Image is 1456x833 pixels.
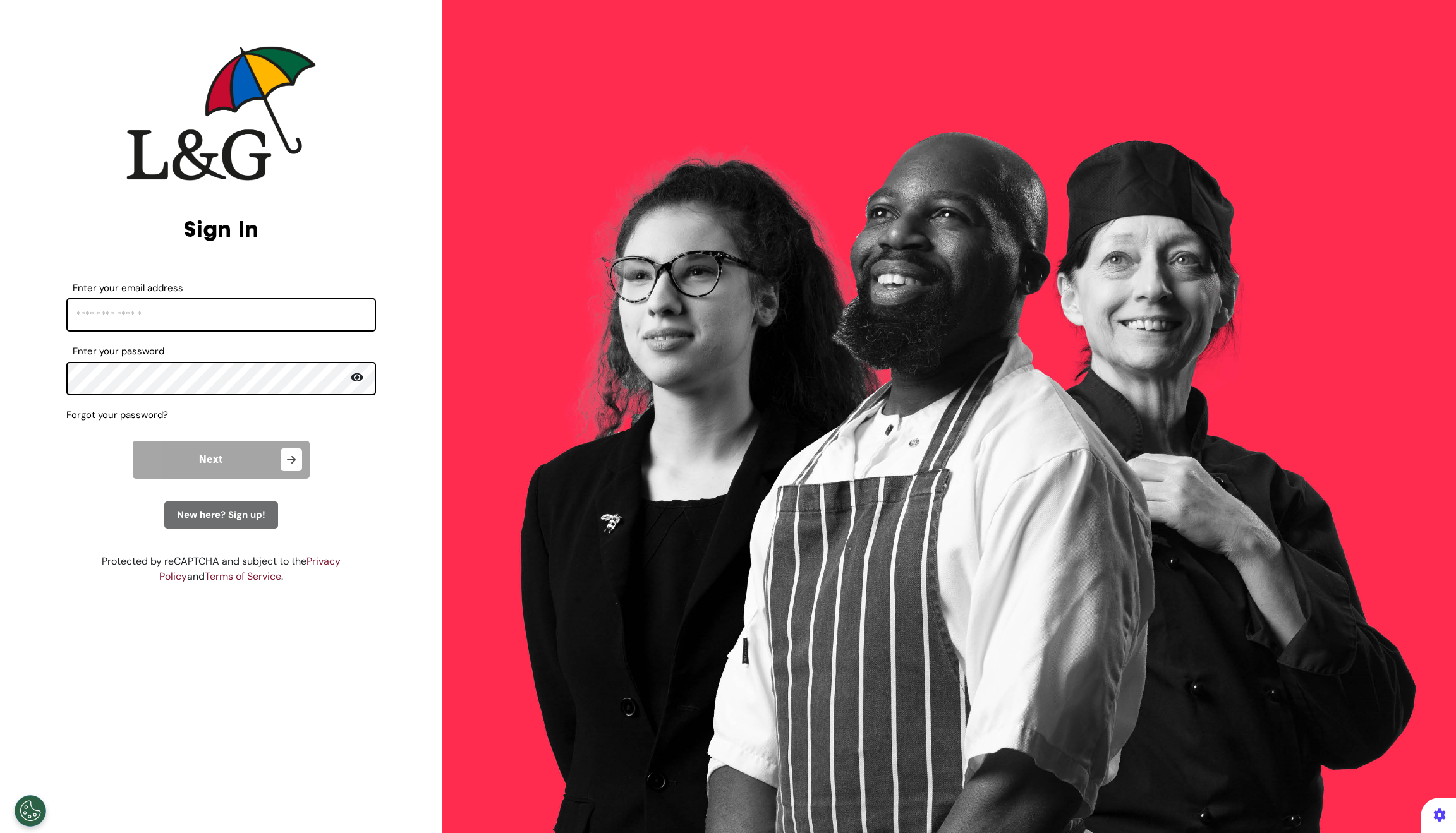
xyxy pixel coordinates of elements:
span: Forgot your password? [66,409,168,421]
button: Open Preferences [15,795,46,827]
h2: Sign In [66,215,376,243]
a: Terms of Service [205,570,281,583]
label: Enter your email address [66,281,376,296]
button: Next [133,441,310,479]
img: company logo [126,46,316,181]
div: Protected by reCAPTCHA and subject to the and . [66,554,376,584]
label: Enter your password [66,344,376,359]
a: Privacy Policy [159,554,341,583]
span: New here? Sign up! [177,508,265,521]
span: Next [199,455,222,465]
